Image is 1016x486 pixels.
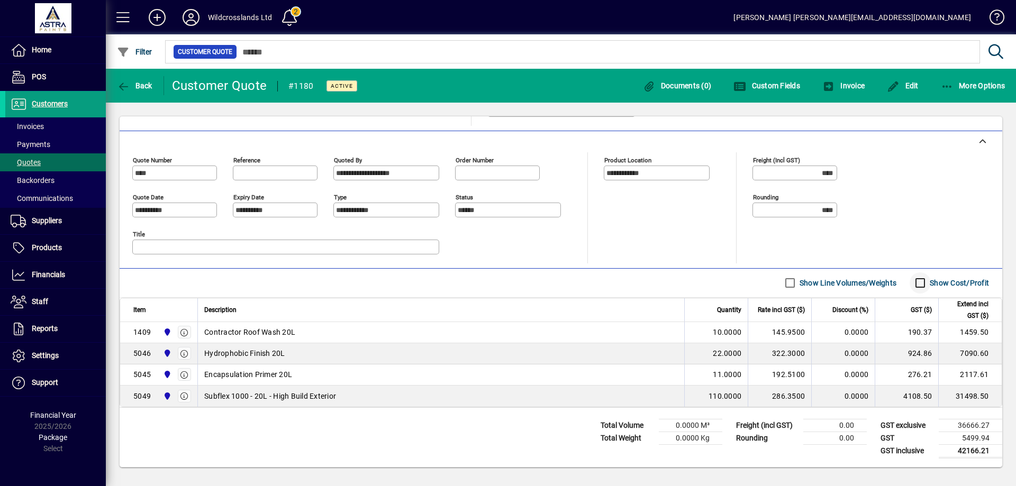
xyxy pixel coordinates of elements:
mat-label: Freight (incl GST) [753,156,800,163]
span: Settings [32,351,59,360]
button: Documents (0) [640,76,714,95]
td: 190.37 [875,322,938,343]
span: Documents (0) [642,81,711,90]
span: Products [32,243,62,252]
span: Christchurch [160,347,173,359]
td: 0.00 [803,419,867,432]
div: 322.3000 [755,348,805,359]
app-page-header-button: Back [106,76,164,95]
div: 5046 [133,348,151,359]
div: 145.9500 [755,327,805,337]
td: 1459.50 [938,322,1002,343]
mat-label: Product location [604,156,651,163]
td: 0.0000 [811,343,875,364]
mat-label: Reference [233,156,260,163]
a: Products [5,235,106,261]
span: Invoices [11,122,44,131]
td: 924.86 [875,343,938,364]
td: GST exclusive [875,419,939,432]
a: Knowledge Base [982,2,1003,36]
span: Quotes [11,158,41,167]
td: 0.00 [803,432,867,444]
span: Christchurch [160,326,173,338]
span: Back [117,81,152,90]
span: Package [39,433,67,442]
a: Backorders [5,171,106,189]
td: 31498.50 [938,386,1002,407]
span: Home [32,45,51,54]
span: Discount (%) [832,304,868,316]
button: Edit [884,76,921,95]
span: Active [331,82,353,89]
td: 5499.94 [939,432,1002,444]
td: Rounding [731,432,803,444]
td: 36666.27 [939,419,1002,432]
span: Customer Quote [178,47,232,57]
a: Home [5,37,106,63]
td: 4108.50 [875,386,938,407]
mat-label: Order number [456,156,494,163]
td: 0.0000 [811,322,875,343]
span: Custom Fields [733,81,800,90]
mat-label: Quote date [133,193,164,200]
span: 22.0000 [713,348,741,359]
div: #1180 [288,78,313,95]
a: Financials [5,262,106,288]
span: Item [133,304,146,316]
label: Show Cost/Profit [928,278,989,288]
span: Encapsulation Primer 20L [204,369,292,380]
td: 7090.60 [938,343,1002,364]
span: 11.0000 [713,369,741,380]
td: 276.21 [875,364,938,386]
td: 42166.21 [939,444,1002,457]
button: Profile [174,8,208,27]
span: Quantity [717,304,741,316]
span: Staff [32,297,48,306]
mat-label: Rounding [753,193,778,200]
mat-label: Expiry date [233,193,264,200]
span: Support [32,378,58,387]
a: Suppliers [5,208,106,234]
td: 0.0000 M³ [659,419,722,432]
div: 192.5100 [755,369,805,380]
span: Invoice [822,81,865,90]
button: Add [140,8,174,27]
span: Payments [11,140,50,149]
span: Rate incl GST ($) [758,304,805,316]
a: POS [5,64,106,90]
mat-label: Quoted by [334,156,362,163]
label: Show Line Volumes/Weights [797,278,896,288]
a: Staff [5,289,106,315]
span: 10.0000 [713,327,741,337]
span: Edit [887,81,919,90]
span: Extend incl GST ($) [945,298,988,322]
span: POS [32,72,46,81]
button: Filter [114,42,155,61]
td: Total Weight [595,432,659,444]
mat-label: Status [456,193,473,200]
div: 5045 [133,369,151,380]
span: Financials [32,270,65,279]
span: Description [204,304,237,316]
span: 110.0000 [709,391,741,401]
button: Custom Fields [731,76,803,95]
span: Hydrophobic Finish 20L [204,348,285,359]
span: More Options [941,81,1005,90]
td: GST [875,432,939,444]
div: Customer Quote [172,77,267,94]
td: 0.0000 [811,386,875,407]
td: 0.0000 [811,364,875,386]
div: 286.3500 [755,391,805,401]
span: Financial Year [30,411,76,419]
a: Support [5,370,106,396]
div: [PERSON_NAME] [PERSON_NAME][EMAIL_ADDRESS][DOMAIN_NAME] [733,9,971,26]
span: Filter [117,48,152,56]
span: Customers [32,99,68,108]
a: Quotes [5,153,106,171]
span: Reports [32,324,58,333]
div: Wildcrosslands Ltd [208,9,272,26]
span: Backorders [11,176,55,185]
span: Christchurch [160,390,173,402]
span: Contractor Roof Wash 20L [204,327,295,337]
span: Christchurch [160,369,173,380]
